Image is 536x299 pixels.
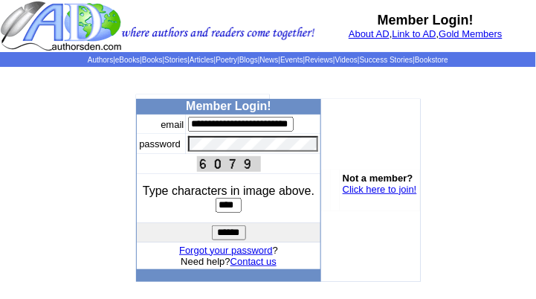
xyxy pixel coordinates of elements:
[305,56,333,64] a: Reviews
[142,56,163,64] a: Books
[335,56,358,64] a: Videos
[179,245,278,256] font: ?
[164,56,187,64] a: Stories
[378,13,474,28] b: Member Login!
[360,56,413,64] a: Success Stories
[439,28,503,39] a: Gold Members
[280,56,303,64] a: Events
[143,184,314,197] font: Type characters in image above.
[197,156,261,172] img: This Is CAPTCHA Image
[179,245,273,256] a: Forgot your password
[115,56,140,64] a: eBooks
[88,56,448,64] span: | | | | | | | | | | | |
[349,28,390,39] a: About AD
[260,56,279,64] a: News
[216,56,237,64] a: Poetry
[139,138,181,149] font: password
[161,119,184,130] font: email
[393,28,436,39] a: Link to AD
[186,100,271,112] b: Member Login!
[239,56,258,64] a: Blogs
[230,256,277,267] a: Contact us
[415,56,448,64] a: Bookstore
[349,28,503,39] font: , ,
[88,56,113,64] a: Authors
[343,173,413,184] b: Not a member?
[190,56,214,64] a: Articles
[181,256,277,267] font: Need help?
[343,184,417,195] a: Click here to join!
